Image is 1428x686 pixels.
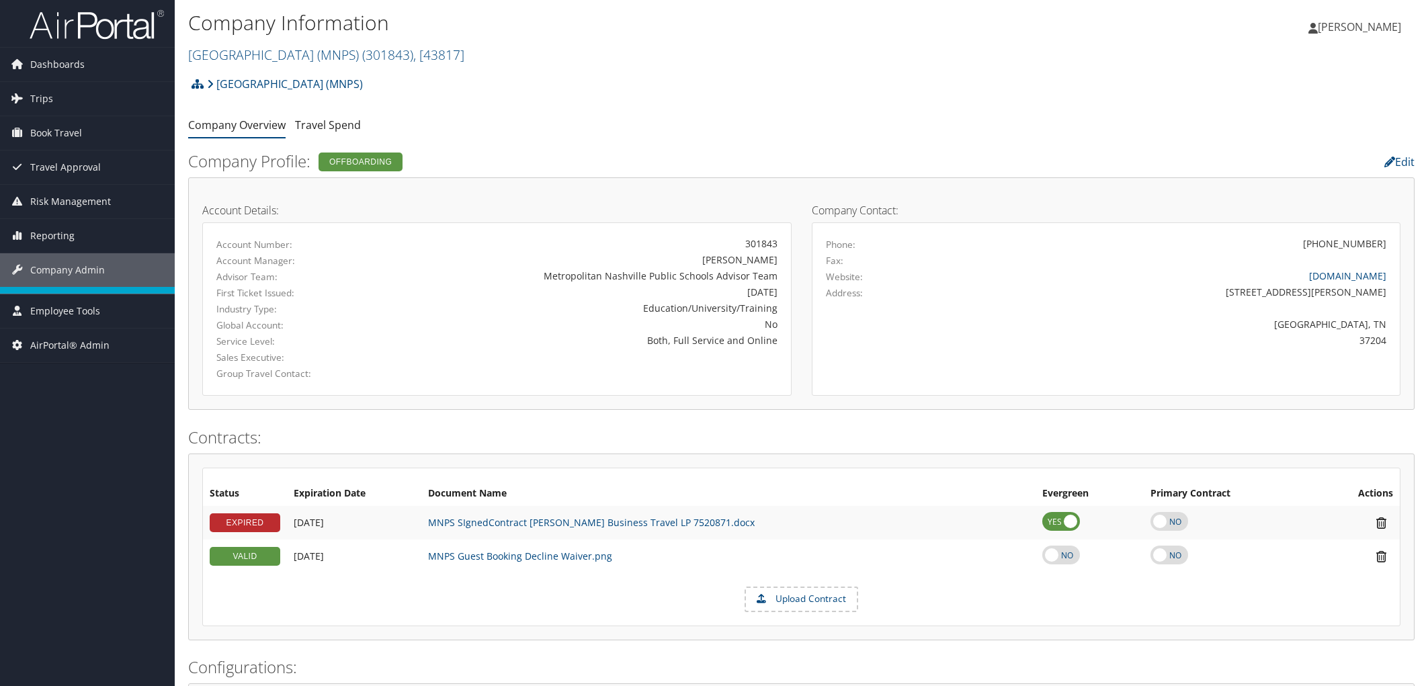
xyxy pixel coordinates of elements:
span: ( 301843 ) [362,46,413,64]
h4: Account Details: [202,205,792,216]
label: Fax: [826,254,843,267]
span: [DATE] [294,516,324,529]
a: Travel Spend [295,118,361,132]
span: Trips [30,82,53,116]
div: Metropolitan Nashville Public Schools Advisor Team [410,269,777,283]
a: [DOMAIN_NAME] [1309,269,1386,282]
div: [STREET_ADDRESS][PERSON_NAME] [971,285,1386,299]
span: AirPortal® Admin [30,329,110,362]
div: Add/Edit Date [294,517,415,529]
a: MNPS SIgnedContract [PERSON_NAME] Business Travel LP 7520871.docx [428,516,755,529]
div: VALID [210,547,280,566]
a: Company Overview [188,118,286,132]
div: [PHONE_NUMBER] [1303,237,1386,251]
label: Group Travel Contact: [216,367,390,380]
a: [GEOGRAPHIC_DATA] (MNPS) [188,46,464,64]
h2: Contracts: [188,426,1415,449]
span: Travel Approval [30,151,101,184]
th: Evergreen [1036,482,1144,506]
h4: Company Contact: [812,205,1401,216]
div: [PERSON_NAME] [410,253,777,267]
i: Remove Contract [1370,550,1393,564]
div: EXPIRED [210,513,280,532]
div: Both, Full Service and Online [410,333,777,347]
h2: Configurations: [188,656,1415,679]
label: Industry Type: [216,302,390,316]
div: [GEOGRAPHIC_DATA], TN [971,317,1386,331]
div: Add/Edit Date [294,550,415,562]
label: Upload Contract [746,588,857,611]
a: [GEOGRAPHIC_DATA] (MNPS) [207,71,363,97]
a: Edit [1384,155,1415,169]
label: Global Account: [216,318,390,332]
span: Employee Tools [30,294,100,328]
label: Sales Executive: [216,351,390,364]
span: , [ 43817 ] [413,46,464,64]
label: Account Manager: [216,254,390,267]
a: [PERSON_NAME] [1308,7,1415,47]
div: 301843 [410,237,777,251]
a: MNPS Guest Booking Decline Waiver.png [428,550,612,562]
span: [DATE] [294,550,324,562]
i: Remove Contract [1370,516,1393,530]
label: Advisor Team: [216,270,390,284]
span: [PERSON_NAME] [1318,19,1401,34]
div: Offboarding [319,153,403,171]
div: No [410,317,777,331]
th: Document Name [421,482,1036,506]
label: Address: [826,286,863,300]
label: Account Number: [216,238,390,251]
span: Book Travel [30,116,82,150]
th: Primary Contract [1144,482,1312,506]
span: Dashboards [30,48,85,81]
span: Risk Management [30,185,111,218]
th: Actions [1312,482,1400,506]
label: Phone: [826,238,855,251]
label: Website: [826,270,863,284]
th: Expiration Date [287,482,421,506]
h2: Company Profile: [188,150,999,173]
label: First Ticket Issued: [216,286,390,300]
img: airportal-logo.png [30,9,164,40]
th: Status [203,482,287,506]
span: Company Admin [30,253,105,287]
span: Reporting [30,219,75,253]
div: Education/University/Training [410,301,777,315]
div: [DATE] [410,285,777,299]
h1: Company Information [188,9,1006,37]
label: Service Level: [216,335,390,348]
div: 37204 [971,333,1386,347]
